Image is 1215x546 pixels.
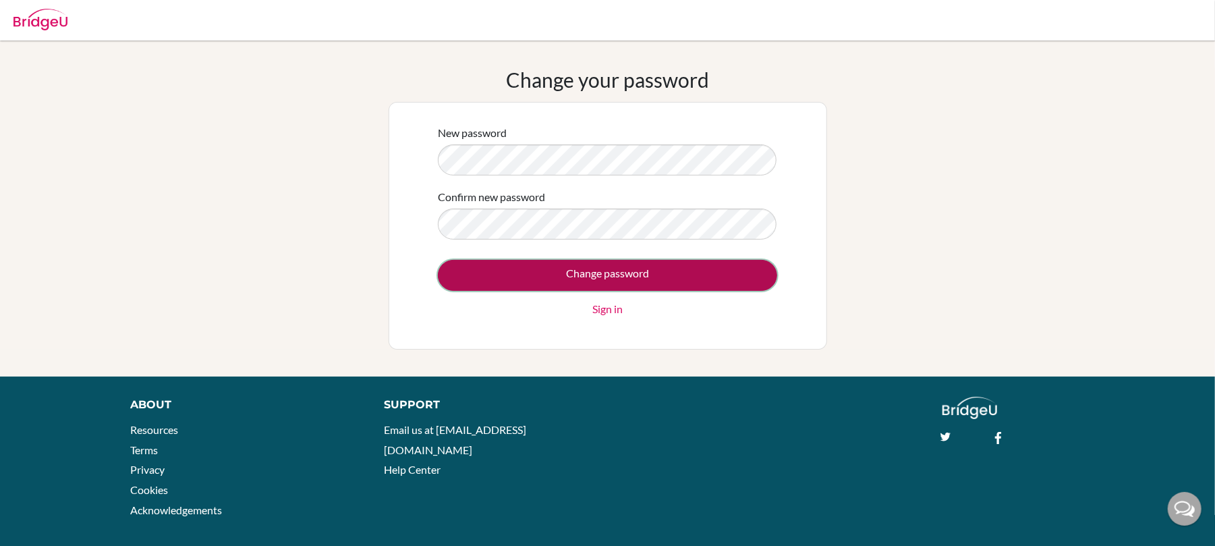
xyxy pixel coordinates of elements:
input: Change password [438,260,777,291]
a: Cookies [130,483,168,496]
div: Support [384,397,592,413]
a: Email us at [EMAIL_ADDRESS][DOMAIN_NAME] [384,423,526,456]
img: logo_white@2x-f4f0deed5e89b7ecb1c2cc34c3e3d731f90f0f143d5ea2071677605dd97b5244.png [942,397,997,419]
img: Bridge-U [13,9,67,30]
a: Acknowledgements [130,503,222,516]
a: Sign in [592,301,623,317]
h1: Change your password [506,67,709,92]
a: Privacy [130,463,165,476]
a: Help Center [384,463,441,476]
label: New password [438,125,507,141]
div: About [130,397,354,413]
span: Ayuda [29,9,66,22]
a: Resources [130,423,178,436]
a: Terms [130,443,158,456]
label: Confirm new password [438,189,545,205]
